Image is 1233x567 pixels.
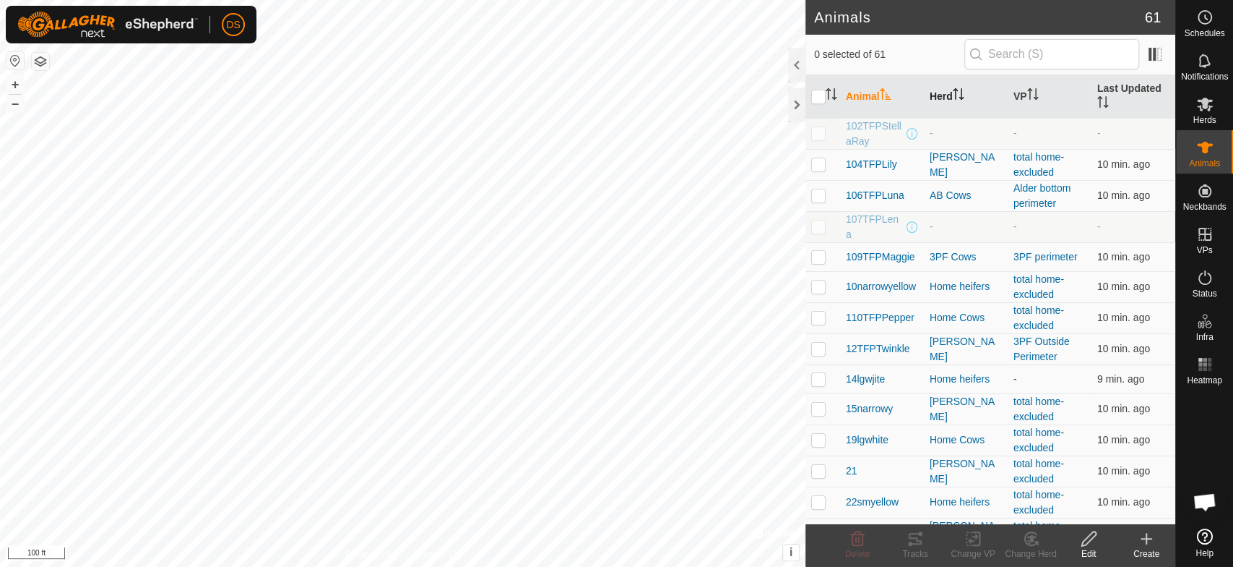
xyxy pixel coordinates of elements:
div: [PERSON_NAME] [930,334,1002,364]
span: Sep 2, 2025, 10:17 AM [1097,281,1150,292]
span: 102TFPStellaRay [846,119,904,149]
div: 3PF Cows [930,250,1002,265]
span: Delete [845,549,870,559]
span: Sep 2, 2025, 10:17 AM [1097,496,1150,508]
a: total home-excluded [1013,151,1064,178]
span: 110TFPPepper [846,310,914,325]
span: - [1097,221,1101,232]
input: Search (S) [964,39,1139,69]
span: Notifications [1181,72,1228,81]
span: Schedules [1184,29,1224,38]
a: Help [1176,523,1233,563]
span: 14lgwjite [846,372,885,387]
span: 61 [1145,7,1161,28]
span: Sep 2, 2025, 10:17 AM [1097,403,1150,414]
button: Reset Map [7,52,24,69]
div: - [930,126,1002,141]
div: AB Cows [930,188,1002,203]
div: [PERSON_NAME] [930,150,1002,180]
span: Infra [1195,333,1213,341]
p-sorticon: Activate to sort [1027,90,1039,102]
a: total home-excluded [1013,304,1064,331]
span: 107TFPLena [846,212,904,242]
div: [PERSON_NAME] [930,394,1002,425]
p-sorticon: Activate to sort [1097,98,1109,110]
a: total home-excluded [1013,396,1064,422]
div: Tracks [886,547,944,560]
div: Home heifers [930,495,1002,510]
span: Status [1192,289,1216,298]
span: Sep 2, 2025, 10:17 AM [1097,373,1144,385]
span: 104TFPLily [846,157,897,172]
a: 3PF perimeter [1013,251,1078,263]
span: - [1097,127,1101,139]
span: 106TFPLuna [846,188,904,203]
span: VPs [1196,246,1212,255]
span: Sep 2, 2025, 10:17 AM [1097,251,1150,263]
span: 15narrowy [846,401,893,417]
div: Edit [1060,547,1117,560]
div: - [930,219,1002,234]
button: + [7,76,24,93]
app-display-virtual-paddock-transition: - [1013,127,1017,139]
p-sorticon: Activate to sort [826,90,837,102]
span: i [789,546,792,558]
span: 10narrowyellow [846,279,916,294]
app-display-virtual-paddock-transition: - [1013,373,1017,385]
span: Sep 2, 2025, 10:17 AM [1097,312,1150,323]
span: 109TFPMaggie [846,250,915,265]
a: 3PF Outside Perimeter [1013,336,1070,362]
app-display-virtual-paddock-transition: - [1013,221,1017,232]
a: total home-excluded [1013,458,1064,485]
span: DS [226,17,240,33]
div: Home heifers [930,279,1002,294]
div: Home Cows [930,310,1002,325]
div: [PERSON_NAME] [930,456,1002,487]
span: Sep 2, 2025, 10:17 AM [1097,465,1150,477]
img: Gallagher Logo [17,12,198,38]
a: total home-excluded [1013,273,1064,300]
span: 21 [846,464,857,479]
th: Animal [840,75,924,119]
a: Open chat [1183,480,1226,524]
a: total home-excluded [1013,489,1064,516]
span: 19lgwhite [846,432,888,448]
button: i [783,545,799,560]
a: total home-excluded [1013,520,1064,547]
button: Map Layers [32,53,49,70]
span: 12TFPTwinkle [846,341,910,357]
th: VP [1008,75,1091,119]
span: Animals [1189,159,1220,168]
th: Last Updated [1091,75,1175,119]
span: 0 selected of 61 [814,47,964,62]
a: Privacy Policy [345,548,399,561]
div: Create [1117,547,1175,560]
a: Contact Us [417,548,459,561]
a: Alder bottom perimeter [1013,182,1070,209]
div: Home heifers [930,372,1002,387]
div: Home Cows [930,432,1002,448]
th: Herd [924,75,1008,119]
span: Help [1195,549,1213,558]
p-sorticon: Activate to sort [880,90,891,102]
span: Sep 2, 2025, 10:17 AM [1097,158,1150,170]
span: Heatmap [1187,376,1222,385]
span: Sep 2, 2025, 10:17 AM [1097,434,1150,445]
div: Change Herd [1002,547,1060,560]
span: Sep 2, 2025, 10:17 AM [1097,343,1150,354]
div: Change VP [944,547,1002,560]
button: – [7,95,24,112]
span: Sep 2, 2025, 10:17 AM [1097,189,1150,201]
div: [PERSON_NAME] [930,519,1002,549]
a: total home-excluded [1013,427,1064,453]
span: Neckbands [1182,202,1226,211]
span: Herds [1193,116,1216,124]
h2: Animals [814,9,1145,26]
span: 22smyellow [846,495,899,510]
p-sorticon: Activate to sort [953,90,964,102]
